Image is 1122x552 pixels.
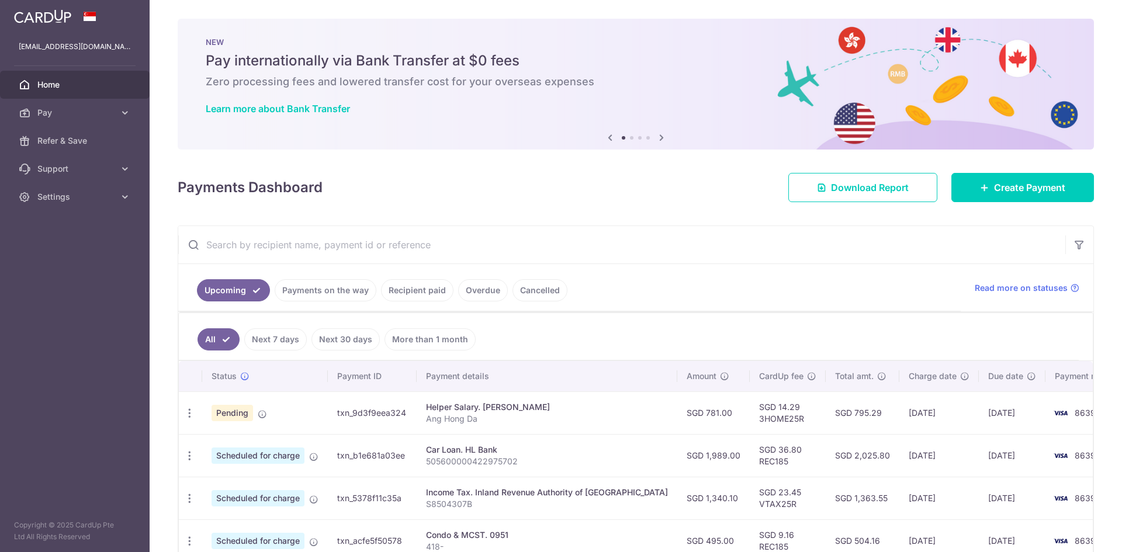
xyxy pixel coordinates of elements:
a: Recipient paid [381,279,453,301]
span: Home [37,79,115,91]
a: All [198,328,240,350]
p: S8504307B [426,498,668,510]
td: SGD 781.00 [677,391,750,434]
td: SGD 2,025.80 [826,434,899,477]
td: SGD 23.45 VTAX25R [750,477,826,519]
td: [DATE] [979,391,1045,434]
td: SGD 14.29 3HOME25R [750,391,826,434]
img: Bank Card [1049,491,1072,505]
span: Settings [37,191,115,203]
img: Bank Card [1049,449,1072,463]
td: [DATE] [899,391,979,434]
span: Due date [988,370,1023,382]
span: Total amt. [835,370,874,382]
a: More than 1 month [385,328,476,350]
td: [DATE] [899,434,979,477]
div: Condo & MCST. 0951 [426,529,668,541]
td: [DATE] [899,477,979,519]
img: Bank Card [1049,406,1072,420]
td: SGD 1,363.55 [826,477,899,519]
td: [DATE] [979,477,1045,519]
a: Next 30 days [311,328,380,350]
span: Charge date [909,370,957,382]
span: Scheduled for charge [212,447,304,464]
td: SGD 795.29 [826,391,899,434]
h6: Zero processing fees and lowered transfer cost for your overseas expenses [206,75,1066,89]
a: Create Payment [951,173,1094,202]
h4: Payments Dashboard [178,177,323,198]
img: CardUp [14,9,71,23]
span: Refer & Save [37,135,115,147]
td: SGD 36.80 REC185 [750,434,826,477]
th: Payment ID [328,361,417,391]
td: SGD 1,340.10 [677,477,750,519]
span: Create Payment [994,180,1065,195]
a: Read more on statuses [975,282,1079,294]
div: Car Loan. HL Bank [426,444,668,456]
span: Read more on statuses [975,282,1068,294]
span: Download Report [831,180,909,195]
span: Scheduled for charge [212,490,304,506]
img: Bank Card [1049,534,1072,548]
td: txn_b1e681a03ee [328,434,417,477]
a: Next 7 days [244,328,307,350]
input: Search by recipient name, payment id or reference [178,226,1065,263]
span: CardUp fee [759,370,804,382]
td: txn_9d3f9eea324 [328,391,417,434]
p: [EMAIL_ADDRESS][DOMAIN_NAME] [19,41,131,53]
span: Pay [37,107,115,119]
span: Status [212,370,237,382]
span: Pending [212,405,253,421]
p: NEW [206,37,1066,47]
p: 505600000422975702 [426,456,668,467]
h5: Pay internationally via Bank Transfer at $0 fees [206,51,1066,70]
span: Amount [687,370,716,382]
a: Overdue [458,279,508,301]
a: Cancelled [512,279,567,301]
div: Income Tax. Inland Revenue Authority of [GEOGRAPHIC_DATA] [426,487,668,498]
a: Learn more about Bank Transfer [206,103,350,114]
span: Scheduled for charge [212,533,304,549]
span: Support [37,163,115,175]
a: Upcoming [197,279,270,301]
div: Helper Salary. [PERSON_NAME] [426,401,668,413]
span: 8639 [1075,408,1096,418]
span: 8639 [1075,536,1096,546]
td: SGD 1,989.00 [677,434,750,477]
a: Download Report [788,173,937,202]
th: Payment details [417,361,677,391]
span: 8639 [1075,493,1096,503]
td: [DATE] [979,434,1045,477]
span: 8639 [1075,450,1096,460]
img: Bank transfer banner [178,19,1094,150]
td: txn_5378f11c35a [328,477,417,519]
a: Payments on the way [275,279,376,301]
p: Ang Hong Da [426,413,668,425]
